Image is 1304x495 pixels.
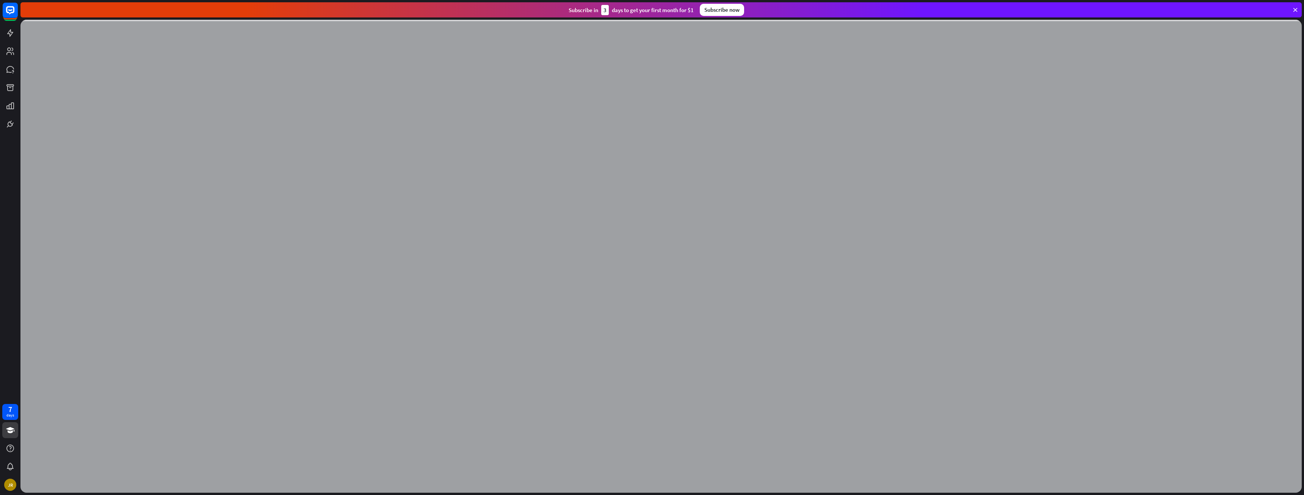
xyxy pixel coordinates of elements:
a: 7 days [2,404,18,420]
div: 3 [601,5,609,15]
div: 7 [8,406,12,413]
div: Subscribe in days to get your first month for $1 [569,5,694,15]
div: JR [4,479,16,491]
div: Subscribe now [700,4,744,16]
div: days [6,413,14,418]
